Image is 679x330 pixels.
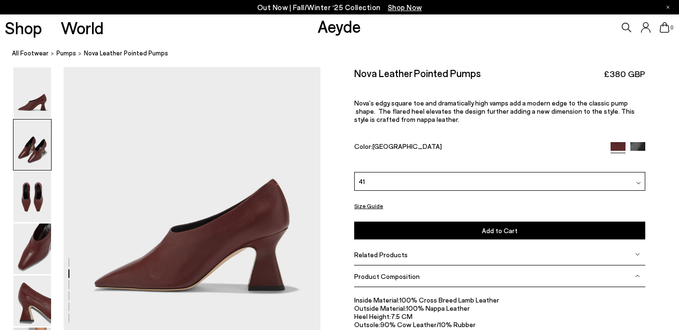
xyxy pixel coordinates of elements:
div: Color: [354,142,601,153]
img: Nova Leather Pointed Pumps - Image 3 [13,172,51,222]
img: svg%3E [635,252,640,257]
span: 41 [359,176,365,186]
p: Nova’s edgy square toe and dramatically high vamps add a modern edge to the classic pump shape. T... [354,99,645,123]
img: svg%3E [635,274,640,278]
img: Nova Leather Pointed Pumps - Image 2 [13,119,51,170]
img: svg%3E [636,181,641,185]
span: Outside Material: [354,304,406,312]
img: Nova Leather Pointed Pumps - Image 1 [13,67,51,118]
li: 100% Cross Breed Lamb Leather [354,296,645,304]
li: 90% Cow Leather/10% Rubber [354,320,645,329]
a: World [61,19,104,36]
span: Inside Material: [354,296,399,304]
span: 0 [669,25,674,30]
span: Navigate to /collections/new-in [388,3,422,12]
a: Aeyde [318,16,361,36]
span: Heel Height: [354,312,391,320]
span: Product Composition [354,272,420,280]
span: Outsole: [354,320,380,329]
button: Add to Cart [354,222,645,239]
a: pumps [56,48,76,58]
img: Nova Leather Pointed Pumps - Image 4 [13,224,51,274]
span: £380 GBP [604,68,645,80]
li: 100% Nappa Leather [354,304,645,312]
span: Add to Cart [482,226,518,235]
a: All Footwear [12,48,49,58]
nav: breadcrumb [12,40,679,67]
li: 7.5 CM [354,312,645,320]
p: Out Now | Fall/Winter ‘25 Collection [257,1,422,13]
a: Shop [5,19,42,36]
button: Size Guide [354,200,383,212]
span: [GEOGRAPHIC_DATA] [373,142,442,150]
span: Nova Leather Pointed Pumps [84,48,168,58]
a: 0 [660,22,669,33]
img: Nova Leather Pointed Pumps - Image 5 [13,276,51,326]
span: Related Products [354,251,408,259]
h2: Nova Leather Pointed Pumps [354,67,481,79]
span: pumps [56,49,76,57]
